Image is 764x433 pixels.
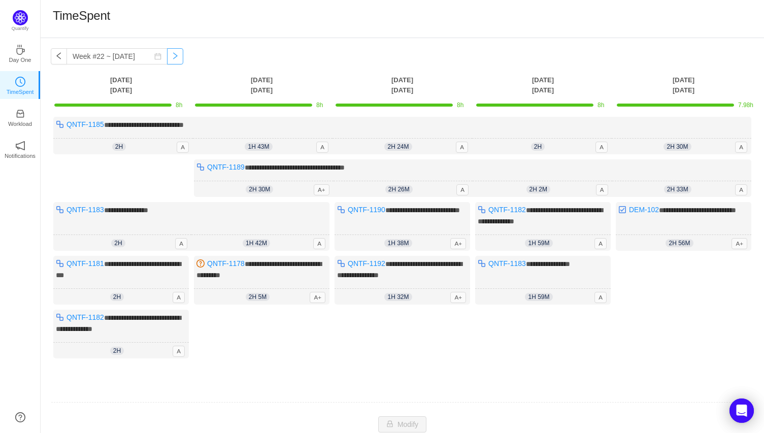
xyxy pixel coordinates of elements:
a: QNTF-1185 [67,120,104,128]
span: 7.98h [738,102,753,109]
span: 2h [110,347,124,355]
img: 10316 [56,206,64,214]
span: A [316,142,328,153]
a: icon: clock-circleTimeSpent [15,80,25,90]
span: A+ [732,238,747,249]
img: 10316 [56,120,64,128]
span: A+ [450,238,466,249]
img: 10316 [478,259,486,268]
th: [DATE] [DATE] [191,75,332,95]
span: 2h 5m [246,293,270,301]
a: QNTF-1183 [488,259,526,268]
img: 10316 [337,206,345,214]
span: A [596,184,608,195]
a: DEM-102 [629,206,659,214]
span: 8h [597,102,604,109]
span: 1h 38m [384,239,412,247]
img: 10320 [196,259,205,268]
a: QNTF-1178 [207,259,245,268]
span: A [175,238,187,249]
span: 2h [531,143,545,151]
img: Quantify [13,10,28,25]
th: [DATE] [DATE] [51,75,191,95]
span: 1h 43m [245,143,272,151]
button: icon: lockModify [378,416,426,432]
button: icon: right [167,48,183,64]
i: icon: calendar [154,53,161,60]
th: [DATE] [DATE] [613,75,754,95]
span: A [456,184,469,195]
a: QNTF-1189 [207,163,245,171]
img: 10316 [196,163,205,171]
span: A+ [310,292,325,303]
img: 10316 [337,259,345,268]
img: 10316 [56,259,64,268]
span: 2h 26m [385,185,413,193]
span: A [735,142,747,153]
span: 2h 33m [664,185,691,193]
span: 2h [110,293,124,301]
p: TimeSpent [7,87,34,96]
p: Day One [9,55,31,64]
img: 10316 [56,313,64,321]
a: QNTF-1192 [348,259,385,268]
a: icon: inboxWorkload [15,112,25,122]
span: A [594,292,607,303]
span: 2h 30m [663,143,691,151]
i: icon: notification [15,141,25,151]
a: icon: notificationNotifications [15,144,25,154]
a: QNTF-1182 [488,206,526,214]
span: 2h 56m [666,239,693,247]
span: A+ [314,184,329,195]
img: 10318 [618,206,626,214]
span: 1h 42m [243,239,270,247]
span: 8h [176,102,182,109]
span: 8h [316,102,323,109]
p: Notifications [5,151,36,160]
span: 1h 32m [384,293,412,301]
a: QNTF-1181 [67,259,104,268]
span: 2h 30m [246,185,273,193]
span: A [595,142,608,153]
span: 2h 24m [384,143,412,151]
span: 8h [457,102,463,109]
span: 2h [111,239,125,247]
span: A [456,142,468,153]
span: A [313,238,325,249]
h1: TimeSpent [53,8,110,23]
span: 1h 59m [525,293,552,301]
a: icon: question-circle [15,412,25,422]
img: 10316 [478,206,486,214]
a: QNTF-1182 [67,313,104,321]
th: [DATE] [DATE] [473,75,613,95]
div: Open Intercom Messenger [729,398,754,423]
span: A [594,238,607,249]
a: QNTF-1183 [67,206,104,214]
span: 2h [112,143,126,151]
i: icon: coffee [15,45,25,55]
p: Workload [8,119,32,128]
span: A [735,184,747,195]
a: QNTF-1190 [348,206,385,214]
p: Quantify [12,25,29,32]
span: A+ [450,292,466,303]
i: icon: inbox [15,109,25,119]
span: 2h 2m [526,185,550,193]
button: icon: left [51,48,67,64]
span: 1h 59m [525,239,552,247]
th: [DATE] [DATE] [332,75,473,95]
span: A [177,142,189,153]
i: icon: clock-circle [15,77,25,87]
span: A [173,292,185,303]
input: Select a week [67,48,168,64]
span: A [173,346,185,357]
a: icon: coffeeDay One [15,48,25,58]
